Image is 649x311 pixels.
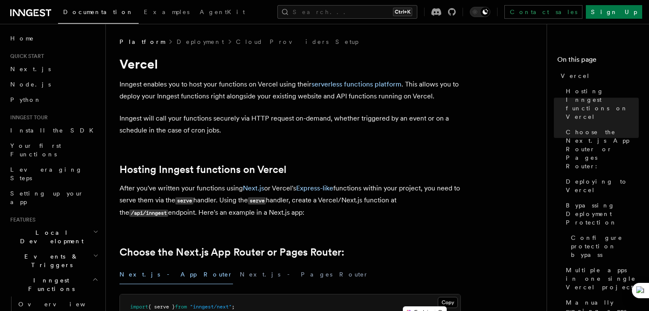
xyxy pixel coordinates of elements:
[119,182,461,219] p: After you've written your functions using or Vercel's functions within your project, you need to ...
[10,142,61,158] span: Your first Functions
[129,210,168,217] code: /api/inngest
[7,61,100,77] a: Next.js
[562,174,639,198] a: Deploying to Vercel
[10,190,84,205] span: Setting up your app
[7,77,100,92] a: Node.js
[7,53,44,60] span: Quick start
[571,233,639,259] span: Configure protection bypass
[190,304,232,310] span: "inngest/next"
[18,301,106,308] span: Overview
[7,123,100,138] a: Install the SDK
[566,201,639,227] span: Bypassing Deployment Protection
[557,68,639,84] a: Vercel
[566,177,639,194] span: Deploying to Vercel
[10,96,41,103] span: Python
[566,128,639,170] span: Choose the Next.js App Router or Pages Router:
[10,166,82,181] span: Leveraging Steps
[7,252,93,269] span: Events & Triggers
[7,225,100,249] button: Local Development
[119,265,233,284] button: Next.js - App Router
[561,72,590,80] span: Vercel
[586,5,642,19] a: Sign Up
[119,56,461,72] h1: Vercel
[119,37,165,46] span: Platform
[7,216,35,223] span: Features
[232,304,235,310] span: ;
[7,138,100,162] a: Your first Functions
[119,112,461,136] p: Inngest will call your functions securely via HTTP request on-demand, whether triggered by an eve...
[175,197,193,204] code: serve
[195,3,250,23] a: AgentKit
[557,55,639,68] h4: On this page
[277,5,417,19] button: Search...Ctrl+K
[296,184,333,192] a: Express-like
[562,198,639,230] a: Bypassing Deployment Protection
[566,87,639,121] span: Hosting Inngest functions on Vercel
[10,127,99,134] span: Install the SDK
[7,228,93,245] span: Local Development
[438,297,458,308] button: Copy
[393,8,412,16] kbd: Ctrl+K
[139,3,195,23] a: Examples
[311,80,402,88] a: serverless functions platform
[7,273,100,297] button: Inngest Functions
[10,81,51,88] span: Node.js
[504,5,582,19] a: Contact sales
[130,304,148,310] span: import
[7,92,100,107] a: Python
[119,246,344,258] a: Choose the Next.js App Router or Pages Router:
[566,266,639,291] span: Multiple apps in one single Vercel project
[119,78,461,102] p: Inngest enables you to host your functions on Vercel using their . This allows you to deploy your...
[236,37,358,46] a: Cloud Providers Setup
[177,37,224,46] a: Deployment
[63,9,134,15] span: Documentation
[10,34,34,43] span: Home
[58,3,139,24] a: Documentation
[562,84,639,124] a: Hosting Inngest functions on Vercel
[7,249,100,273] button: Events & Triggers
[568,230,639,262] a: Configure protection bypass
[243,184,264,192] a: Next.js
[119,164,286,176] a: Hosting Inngest functions on Vercel
[562,124,639,174] a: Choose the Next.js App Router or Pages Router:
[148,304,175,310] span: { serve }
[562,262,639,295] a: Multiple apps in one single Vercel project
[470,7,490,17] button: Toggle dark mode
[200,9,245,15] span: AgentKit
[7,114,48,121] span: Inngest tour
[7,31,100,46] a: Home
[144,9,189,15] span: Examples
[7,186,100,210] a: Setting up your app
[7,162,100,186] a: Leveraging Steps
[10,66,51,72] span: Next.js
[7,276,92,293] span: Inngest Functions
[175,304,187,310] span: from
[240,265,369,284] button: Next.js - Pages Router
[248,197,266,204] code: serve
